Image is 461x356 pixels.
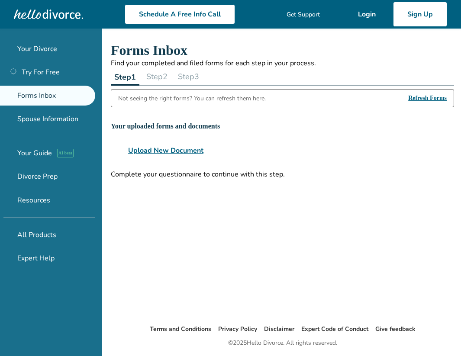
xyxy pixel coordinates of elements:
h1: Forms Inbox [111,42,454,58]
div: Your uploaded forms and documents [111,121,237,131]
p: Find your completed and filed forms for each step in your process. [111,58,454,68]
span: Resources [5,196,50,205]
div: Complete your questionnaire to continue with this step. [111,170,454,179]
a: Sign Up [393,2,447,27]
span: people [5,115,12,122]
button: Step2 [143,68,171,85]
span: explore [5,150,12,157]
li: Disclaimer [264,324,294,334]
span: AI beta [57,149,74,157]
a: Expert Code of Conduct [301,325,368,333]
span: Get Support [287,10,320,19]
div: Not seeing the right forms? You can refresh them here. [118,90,266,107]
span: Forms Inbox [17,91,56,100]
span: flag_2 [5,45,12,52]
span: menu_book [5,197,12,204]
span: shopping_cart [327,9,337,19]
span: expand_more [80,195,90,205]
span: info [230,123,237,130]
span: phone_in_talk [276,11,283,18]
span: upload_file [118,147,125,154]
a: phone_in_talkGet Support [276,10,320,19]
a: Schedule A Free Info Call [125,4,235,24]
li: Give feedback [375,324,416,334]
a: Login [344,2,390,27]
a: Terms and Conditions [150,325,211,333]
span: Upload New Document [128,145,203,156]
span: shopping_basket [5,231,12,238]
button: Step1 [111,68,139,86]
div: © 2025 Hello Divorce. All rights reserved. [228,338,337,348]
a: Privacy Policy [218,325,257,333]
button: Step3 [174,68,203,85]
span: inbox [5,92,12,99]
span: list_alt_check [5,173,12,180]
span: groups [5,255,12,262]
span: Refresh Forms [406,90,447,107]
